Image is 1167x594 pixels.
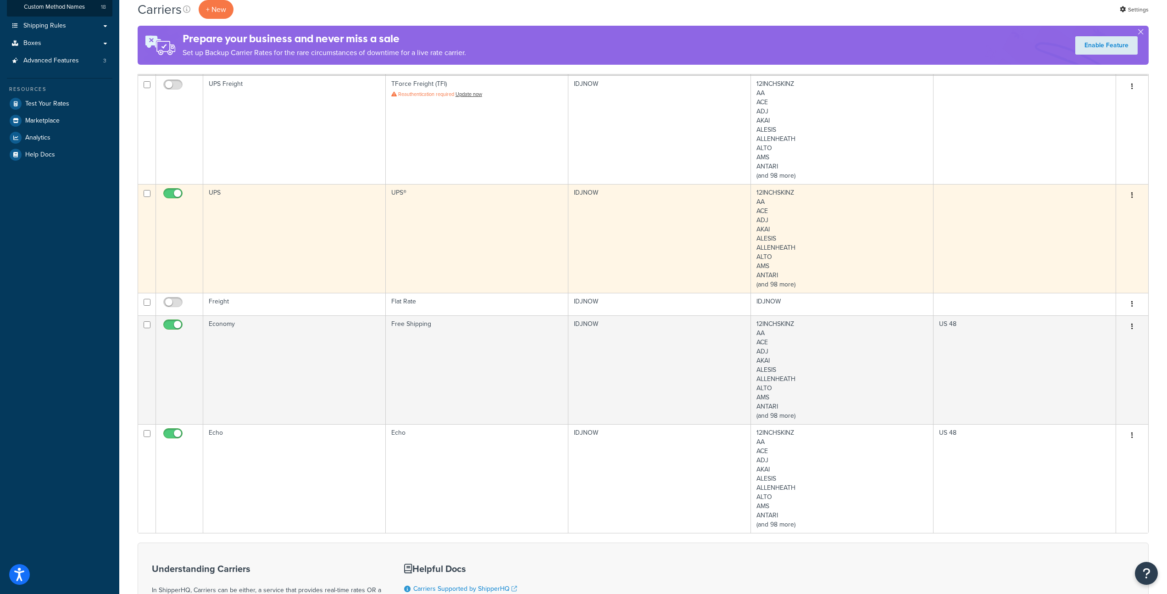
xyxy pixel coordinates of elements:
[934,315,1116,424] td: US 48
[7,129,112,146] a: Analytics
[203,184,386,293] td: UPS
[398,90,454,98] span: Reauthentication required
[568,424,751,533] td: IDJNOW
[751,75,934,184] td: 12INCHSKINZ AA ACE ADJ AKAI ALESIS ALLENHEATH ALTO AMS ANTARI (and 98 more)
[23,57,79,65] span: Advanced Features
[23,22,66,30] span: Shipping Rules
[7,95,112,112] a: Test Your Rates
[568,184,751,293] td: IDJNOW
[751,424,934,533] td: 12INCHSKINZ AA ACE ADJ AKAI ALESIS ALLENHEATH ALTO AMS ANTARI (and 98 more)
[24,3,85,11] span: Custom Method Names
[7,112,112,129] a: Marketplace
[934,424,1116,533] td: US 48
[183,46,466,59] p: Set up Backup Carrier Rates for the rare circumstances of downtime for a live rate carrier.
[203,293,386,315] td: Freight
[203,315,386,424] td: Economy
[138,0,182,18] h1: Carriers
[568,293,751,315] td: IDJNOW
[101,3,106,11] span: 18
[386,315,568,424] td: Free Shipping
[138,26,183,65] img: ad-rules-rateshop-fe6ec290ccb7230408bd80ed9643f0289d75e0ffd9eb532fc0e269fcd187b520.png
[7,85,112,93] div: Resources
[7,35,112,52] a: Boxes
[7,17,112,34] a: Shipping Rules
[386,293,568,315] td: Flat Rate
[751,184,934,293] td: 12INCHSKINZ AA ACE ADJ AKAI ALESIS ALLENHEATH ALTO AMS ANTARI (and 98 more)
[413,584,517,594] a: Carriers Supported by ShipperHQ
[25,134,50,142] span: Analytics
[1135,562,1158,585] button: Open Resource Center
[7,52,112,69] a: Advanced Features 3
[751,315,934,424] td: 12INCHSKINZ AA ACE ADJ AKAI ALESIS ALLENHEATH ALTO AMS ANTARI (and 98 more)
[386,184,568,293] td: UPS®
[386,424,568,533] td: Echo
[568,75,751,184] td: IDJNOW
[183,31,466,46] h4: Prepare your business and never miss a sale
[751,293,934,315] td: IDJNOW
[456,90,482,98] a: Update now
[103,57,106,65] span: 3
[23,39,41,47] span: Boxes
[203,75,386,184] td: UPS Freight
[25,151,55,159] span: Help Docs
[1075,36,1138,55] a: Enable Feature
[7,52,112,69] li: Advanced Features
[152,564,381,574] h3: Understanding Carriers
[25,100,69,108] span: Test Your Rates
[25,117,60,125] span: Marketplace
[7,146,112,163] a: Help Docs
[568,315,751,424] td: IDJNOW
[404,564,524,574] h3: Helpful Docs
[386,75,568,184] td: TForce Freight (TFI)
[203,424,386,533] td: Echo
[1120,3,1149,16] a: Settings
